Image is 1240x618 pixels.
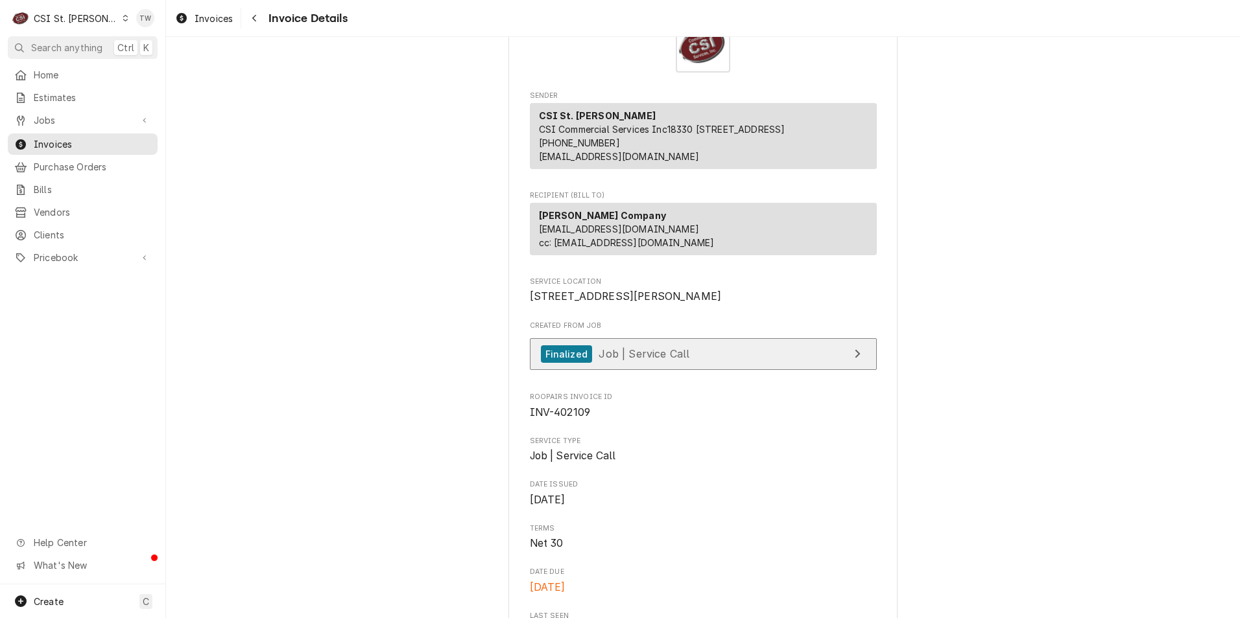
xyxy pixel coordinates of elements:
[8,555,158,576] a: Go to What's New
[8,224,158,246] a: Clients
[34,251,132,264] span: Pricebook
[530,479,877,490] span: Date Issued
[530,492,877,508] span: Date Issued
[530,479,877,507] div: Date Issued
[530,290,722,303] span: [STREET_ADDRESS][PERSON_NAME]
[530,289,877,304] span: Service Location
[530,392,877,420] div: Roopairs Invoice ID
[530,277,877,287] span: Service Location
[530,523,877,534] span: Terms
[530,581,566,593] span: [DATE]
[530,436,877,446] span: Service Type
[530,580,877,595] span: Date Due
[530,406,591,418] span: INV-402109
[530,103,877,174] div: Sender
[8,532,158,553] a: Go to Help Center
[12,9,30,27] div: C
[8,156,158,177] a: Purchase Orders
[539,223,715,248] span: [EMAIL_ADDRESS][DOMAIN_NAME] cc: [EMAIL_ADDRESS][DOMAIN_NAME]
[530,537,564,549] span: Net 30
[530,91,877,101] span: Sender
[539,124,785,135] span: CSI Commercial Services Inc18330 [STREET_ADDRESS]
[530,338,877,370] a: View Job
[136,9,154,27] div: Tori Warrick's Avatar
[34,183,151,196] span: Bills
[530,536,877,551] span: Terms
[530,392,877,402] span: Roopairs Invoice ID
[136,9,154,27] div: TW
[34,160,151,174] span: Purchase Orders
[265,10,347,27] span: Invoice Details
[8,179,158,200] a: Bills
[530,436,877,464] div: Service Type
[143,41,149,54] span: K
[539,210,666,221] strong: [PERSON_NAME] Company
[530,567,877,577] span: Date Due
[530,321,877,331] span: Created From Job
[530,567,877,595] div: Date Due
[8,87,158,108] a: Estimates
[530,448,877,464] span: Service Type
[676,18,730,73] img: Logo
[34,228,151,242] span: Clients
[539,110,656,121] strong: CSI St. [PERSON_NAME]
[8,64,158,86] a: Home
[530,190,877,201] span: Recipient (Bill To)
[530,103,877,169] div: Sender
[530,277,877,304] div: Service Location
[530,91,877,175] div: Invoice Sender
[530,450,616,462] span: Job | Service Call
[34,91,151,104] span: Estimates
[12,9,30,27] div: CSI St. Louis's Avatar
[34,596,64,607] span: Create
[34,536,150,549] span: Help Center
[8,133,158,155] a: Invoices
[541,345,592,363] div: Finalized
[117,41,134,54] span: Ctrl
[34,137,151,151] span: Invoices
[530,190,877,261] div: Invoice Recipient
[8,109,158,131] a: Go to Jobs
[530,321,877,376] div: Created From Job
[539,137,620,148] a: [PHONE_NUMBER]
[530,405,877,420] span: Roopairs Invoice ID
[143,595,149,608] span: C
[8,247,158,268] a: Go to Pricebook
[34,205,151,219] span: Vendors
[170,8,238,29] a: Invoices
[244,8,265,29] button: Navigate back
[530,494,566,506] span: [DATE]
[539,151,699,162] a: [EMAIL_ADDRESS][DOMAIN_NAME]
[599,347,689,360] span: Job | Service Call
[530,203,877,260] div: Recipient (Bill To)
[34,113,132,127] span: Jobs
[34,68,151,82] span: Home
[8,36,158,59] button: Search anythingCtrlK
[195,12,233,25] span: Invoices
[530,523,877,551] div: Terms
[34,558,150,572] span: What's New
[530,203,877,255] div: Recipient (Bill To)
[8,201,158,223] a: Vendors
[34,12,118,25] div: CSI St. [PERSON_NAME]
[31,41,102,54] span: Search anything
